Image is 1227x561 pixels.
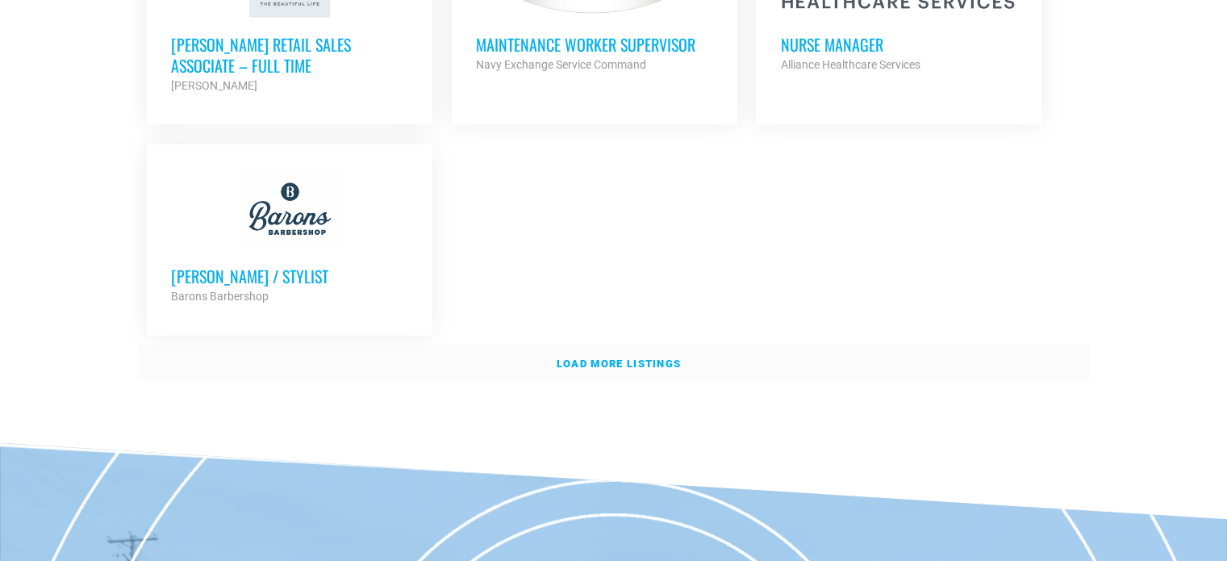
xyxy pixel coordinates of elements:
[171,79,257,92] strong: [PERSON_NAME]
[780,58,920,71] strong: Alliance Healthcare Services
[171,266,408,287] h3: [PERSON_NAME] / Stylist
[476,58,646,71] strong: Navy Exchange Service Command
[780,34,1017,55] h3: Nurse Manager
[147,144,432,330] a: [PERSON_NAME] / Stylist Barons Barbershop
[171,290,269,303] strong: Barons Barbershop
[557,358,681,370] strong: Load more listings
[476,34,713,55] h3: MAINTENANCE WORKER SUPERVISOR
[138,345,1090,383] a: Load more listings
[171,34,408,76] h3: [PERSON_NAME] Retail Sales Associate – Full Time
